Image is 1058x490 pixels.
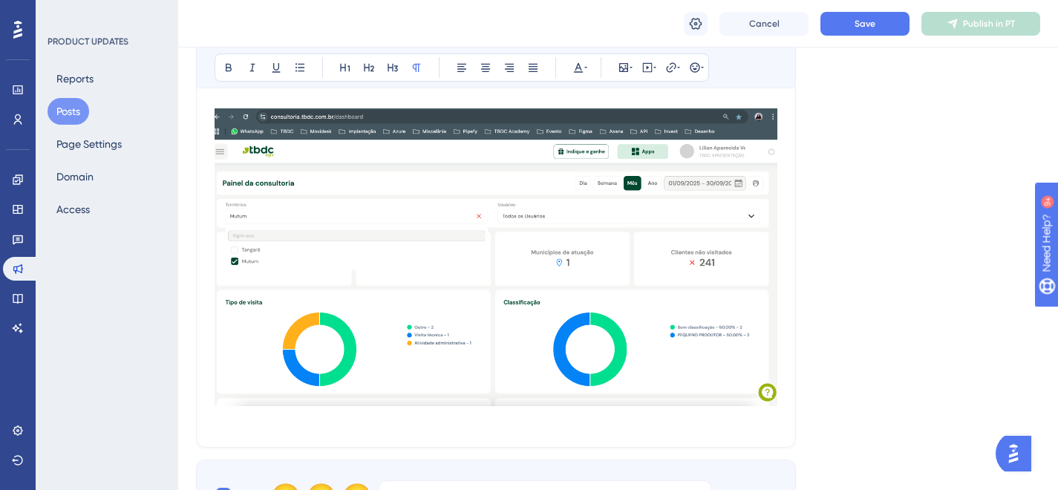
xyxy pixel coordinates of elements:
span: Cancel [749,18,780,30]
button: Posts [48,98,89,125]
button: Publish in PT [921,12,1040,36]
button: Reports [48,65,102,92]
iframe: UserGuiding AI Assistant Launcher [996,431,1040,476]
div: 9+ [101,7,110,19]
span: Publish in PT [963,18,1015,30]
button: Access [48,196,99,223]
button: Save [820,12,910,36]
button: Page Settings [48,131,131,157]
div: PRODUCT UPDATES [48,36,128,48]
span: Save [855,18,875,30]
button: Domain [48,163,102,190]
button: Cancel [719,12,809,36]
span: Need Help? [35,4,93,22]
